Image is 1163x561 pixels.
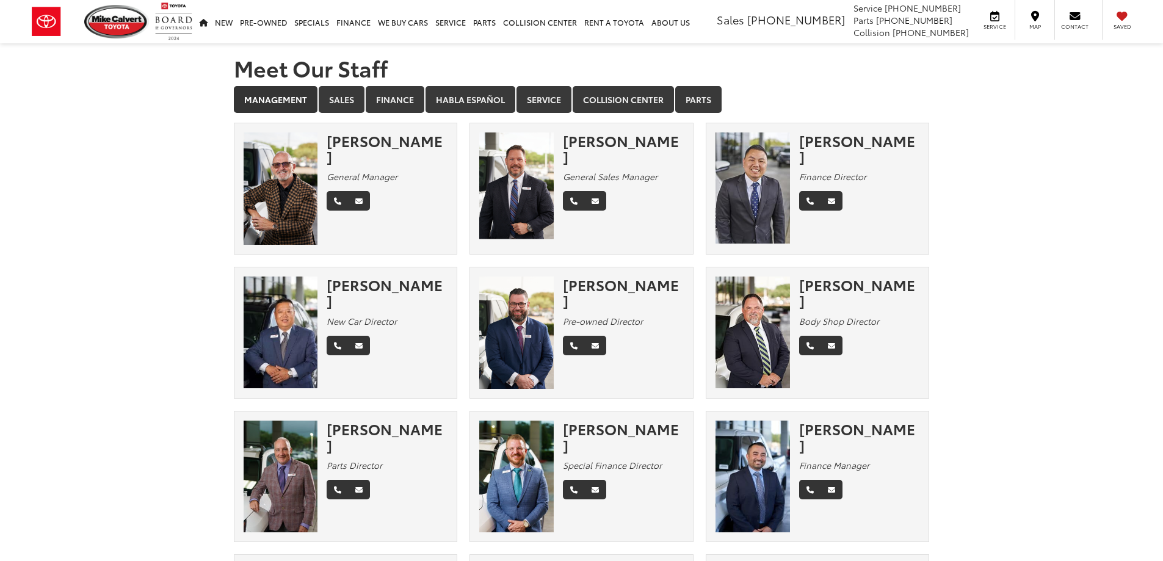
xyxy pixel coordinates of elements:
img: Stephen Lee [479,421,554,532]
a: Phone [327,480,349,499]
a: Email [821,336,842,355]
em: General Sales Manager [563,170,658,183]
div: [PERSON_NAME] [799,277,920,309]
a: Habla Español [426,86,515,113]
h1: Meet Our Staff [234,56,930,80]
a: Email [348,336,370,355]
a: Phone [799,191,821,211]
span: [PHONE_NUMBER] [885,2,961,14]
span: [PHONE_NUMBER] [747,12,845,27]
a: Sales [319,86,364,113]
span: Service [853,2,882,14]
div: [PERSON_NAME] [327,132,447,165]
a: Management [234,86,317,113]
div: [PERSON_NAME] [563,132,684,165]
em: Parts Director [327,459,382,471]
a: Email [584,336,606,355]
span: [PHONE_NUMBER] [876,14,952,26]
em: General Manager [327,170,397,183]
em: Finance Director [799,170,866,183]
a: Phone [563,191,585,211]
img: Ed Yi [244,277,318,388]
a: Parts [675,86,722,113]
img: Adam Nguyen [716,132,790,244]
a: Phone [327,336,349,355]
span: Saved [1109,23,1136,31]
div: [PERSON_NAME] [563,277,684,309]
a: Finance [366,86,424,113]
div: [PERSON_NAME] [799,421,920,453]
span: Sales [717,12,744,27]
img: Mike Gorbet [244,132,318,245]
div: Department Tabs [234,86,930,114]
div: [PERSON_NAME] [327,277,447,309]
img: Chuck Baldridge [716,277,790,388]
em: Pre-owned Director [563,315,643,327]
span: Service [981,23,1009,31]
span: Contact [1061,23,1089,31]
a: Email [584,191,606,211]
a: Email [348,480,370,499]
img: Robert Fabian [244,421,318,532]
a: Email [348,191,370,211]
em: New Car Director [327,315,397,327]
img: Mike Calvert Toyota [84,5,149,38]
div: [PERSON_NAME] [327,421,447,453]
em: Special Finance Director [563,459,662,471]
img: Ronny Haring [479,132,554,245]
a: Phone [799,480,821,499]
a: Service [516,86,571,113]
span: Parts [853,14,874,26]
a: Collision Center [573,86,674,113]
a: Phone [799,336,821,355]
img: David Tep [716,421,790,532]
img: Wesley Worton [479,277,554,389]
a: Phone [563,336,585,355]
a: Phone [327,191,349,211]
span: Collision [853,26,890,38]
a: Phone [563,480,585,499]
div: [PERSON_NAME] [563,421,684,453]
span: [PHONE_NUMBER] [893,26,969,38]
a: Email [821,480,842,499]
a: Email [584,480,606,499]
div: [PERSON_NAME] [799,132,920,165]
span: Map [1021,23,1048,31]
em: Body Shop Director [799,315,879,327]
em: Finance Manager [799,459,869,471]
a: Email [821,191,842,211]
